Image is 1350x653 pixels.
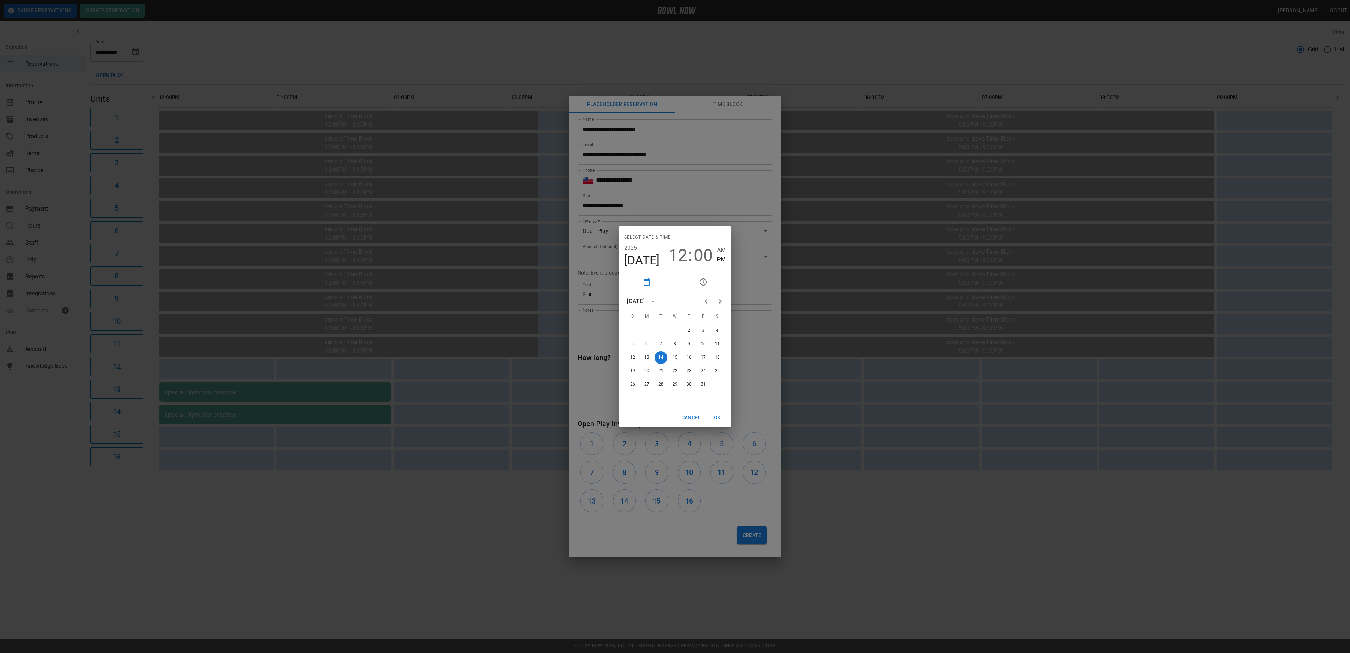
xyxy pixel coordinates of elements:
[697,365,710,377] button: 24
[711,338,724,351] button: 11
[699,294,713,308] button: Previous month
[627,297,645,306] div: [DATE]
[640,310,653,324] span: Monday
[669,338,681,351] button: 8
[683,365,695,377] button: 23
[675,273,731,290] button: pick time
[647,295,659,307] button: calendar view is open, switch to year view
[697,338,710,351] button: 10
[683,324,695,337] button: 2
[640,378,653,391] button: 27
[711,365,724,377] button: 25
[711,351,724,364] button: 18
[655,310,667,324] span: Tuesday
[655,365,667,377] button: 21
[697,351,710,364] button: 17
[669,365,681,377] button: 22
[655,351,667,364] button: 14
[669,310,681,324] span: Wednesday
[706,411,729,424] button: OK
[697,310,710,324] span: Friday
[713,294,727,308] button: Next month
[619,273,675,290] button: pick date
[640,351,653,364] button: 13
[626,351,639,364] button: 12
[697,378,710,391] button: 31
[624,232,671,243] span: Select date & time
[626,310,639,324] span: Sunday
[626,338,639,351] button: 5
[694,246,713,265] button: 00
[697,324,710,337] button: 3
[683,351,695,364] button: 16
[679,411,703,424] button: Cancel
[640,365,653,377] button: 20
[711,324,724,337] button: 4
[669,351,681,364] button: 15
[683,338,695,351] button: 9
[717,246,726,255] button: AM
[626,378,639,391] button: 26
[717,255,726,264] button: PM
[626,365,639,377] button: 19
[668,246,687,265] button: 12
[683,378,695,391] button: 30
[624,243,637,253] button: 2025
[711,310,724,324] span: Saturday
[640,338,653,351] button: 6
[655,378,667,391] button: 28
[669,324,681,337] button: 1
[655,338,667,351] button: 7
[624,253,660,268] button: [DATE]
[669,378,681,391] button: 29
[683,310,695,324] span: Thursday
[688,246,692,265] span: :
